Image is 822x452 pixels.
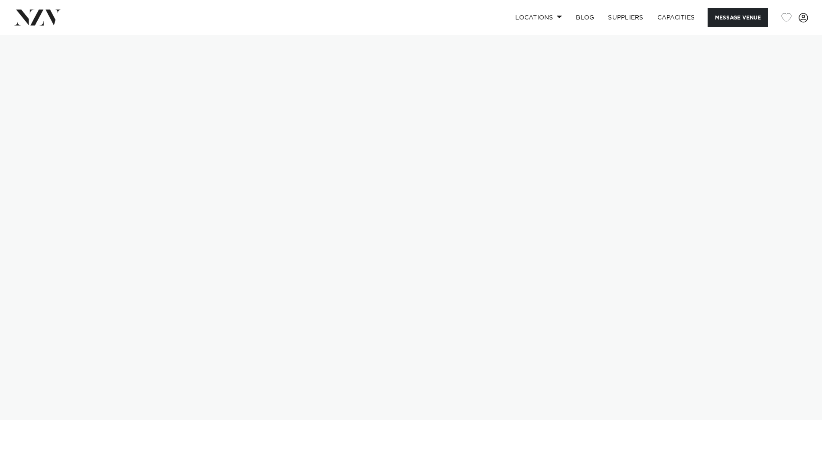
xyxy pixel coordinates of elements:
a: SUPPLIERS [601,8,650,27]
a: BLOG [569,8,601,27]
button: Message Venue [708,8,768,27]
a: Capacities [650,8,702,27]
a: Locations [508,8,569,27]
img: nzv-logo.png [14,10,61,25]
